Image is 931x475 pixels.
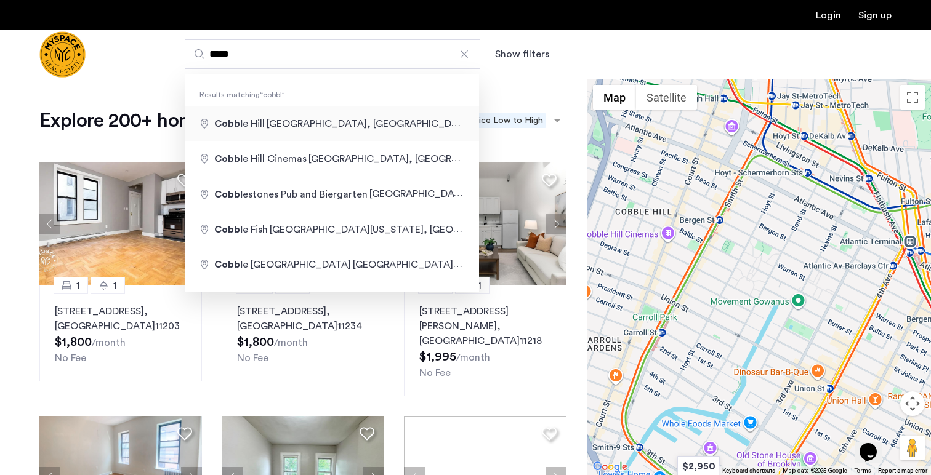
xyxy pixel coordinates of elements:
[237,336,274,348] span: $1,800
[222,285,384,381] a: 01[STREET_ADDRESS], [GEOGRAPHIC_DATA]11234No Fee
[260,91,285,98] q: cobbl
[214,225,270,234] span: e Fish
[816,10,841,20] a: Login
[900,436,925,460] button: Drag Pegman onto the map to open Street View
[185,39,480,69] input: Apartment Search
[590,459,631,475] a: Open this area in Google Maps (opens a new window)
[39,31,86,78] img: logo
[270,224,637,234] span: [GEOGRAPHIC_DATA][US_STATE], [GEOGRAPHIC_DATA], [GEOGRAPHIC_DATA]
[214,119,243,129] span: Cobbl
[214,190,369,199] span: estones Pub and Biergarten
[214,260,353,269] span: e [GEOGRAPHIC_DATA]
[214,154,243,164] span: Cobbl
[878,466,927,475] a: Report a map error
[55,304,187,333] p: [STREET_ADDRESS] 11203
[237,304,369,333] p: [STREET_ADDRESS] 11234
[855,466,871,475] a: Terms (opens in new tab)
[92,338,126,348] sub: /month
[214,190,243,199] span: Cobbl
[404,285,566,396] a: 11[STREET_ADDRESS][PERSON_NAME], [GEOGRAPHIC_DATA]11218No Fee
[76,278,80,293] span: 1
[467,113,546,128] span: Price Low to High
[463,110,566,132] ng-select: sort-apartment
[456,353,490,362] sub: /month
[495,47,549,62] button: Show or hide filters
[590,459,631,475] img: Google
[900,391,925,416] button: Map camera controls
[419,304,551,348] p: [STREET_ADDRESS][PERSON_NAME] 11218
[181,214,202,234] button: Next apartment
[274,338,308,348] sub: /month
[855,426,894,463] iframe: chat widget
[237,353,268,363] span: No Fee
[419,351,456,363] span: $1,995
[636,85,697,110] button: Show satellite imagery
[419,368,451,378] span: No Fee
[267,118,580,129] span: [GEOGRAPHIC_DATA], [GEOGRAPHIC_DATA], [GEOGRAPHIC_DATA]
[783,468,847,474] span: Map data ©2025 Google
[214,225,243,234] span: Cobbl
[214,260,243,269] span: Cobbl
[900,85,925,110] button: Toggle fullscreen view
[113,278,117,293] span: 1
[308,153,515,164] span: [GEOGRAPHIC_DATA], [GEOGRAPHIC_DATA]
[55,353,86,363] span: No Fee
[722,466,775,475] button: Keyboard shortcuts
[39,214,60,234] button: Previous apartment
[214,154,308,164] span: e Hill Cinemas
[353,259,773,269] span: [GEOGRAPHIC_DATA], [GEOGRAPHIC_DATA], [GEOGRAPHIC_DATA], [GEOGRAPHIC_DATA]
[546,214,566,234] button: Next apartment
[593,85,636,110] button: Show street map
[39,162,202,285] img: a8b926f1-9a91-4e5e-b036-feb4fe78ee5d_638880945617247159.jpeg
[858,10,892,20] a: Registration
[39,108,354,133] h1: Explore 200+ homes and apartments
[404,162,566,285] img: a8b926f1-9a91-4e5e-b036-feb4fe78ee5d_638850847483284209.jpeg
[185,89,479,101] span: Results matching
[39,285,202,381] a: 11[STREET_ADDRESS], [GEOGRAPHIC_DATA]11203No Fee
[369,188,789,199] span: [GEOGRAPHIC_DATA], [GEOGRAPHIC_DATA], [GEOGRAPHIC_DATA], [GEOGRAPHIC_DATA]
[478,278,482,293] span: 1
[214,119,267,129] span: e Hill
[55,336,92,348] span: $1,800
[39,31,86,78] a: Cazamio Logo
